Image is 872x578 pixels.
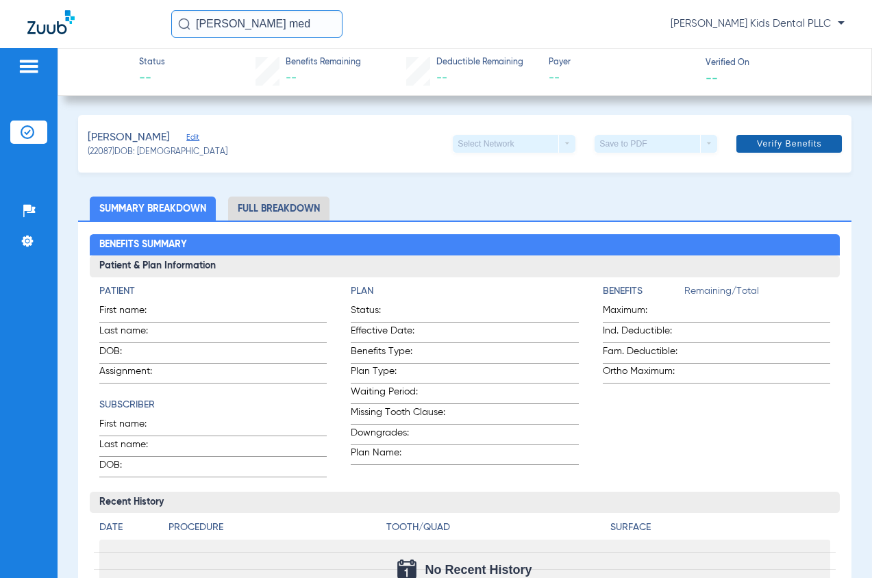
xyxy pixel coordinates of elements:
[549,70,693,87] span: --
[88,129,170,147] span: [PERSON_NAME]
[736,135,842,153] button: Verify Benefits
[99,398,327,412] h4: Subscriber
[351,284,578,299] h4: Plan
[99,417,166,436] span: First name:
[436,57,523,69] span: Deductible Remaining
[549,57,693,69] span: Payer
[286,57,361,69] span: Benefits Remaining
[228,197,329,221] li: Full Breakdown
[99,520,157,535] h4: Date
[425,563,532,577] span: No Recent History
[27,10,75,34] img: Zuub Logo
[603,303,684,322] span: Maximum:
[757,138,822,149] span: Verify Benefits
[169,520,382,535] h4: Procedure
[99,364,166,383] span: Assignment:
[169,520,382,540] app-breakdown-title: Procedure
[804,512,872,578] iframe: Chat Widget
[99,458,166,477] span: DOB:
[603,284,684,299] h4: Benefits
[99,438,166,456] span: Last name:
[706,71,718,85] span: --
[671,17,845,31] span: [PERSON_NAME] Kids Dental PLLC
[351,426,451,444] span: Downgrades:
[88,147,227,159] span: (22087) DOB: [DEMOGRAPHIC_DATA]
[351,364,451,383] span: Plan Type:
[351,344,451,363] span: Benefits Type:
[603,344,684,363] span: Fam. Deductible:
[351,303,451,322] span: Status:
[171,10,342,38] input: Search for patients
[684,284,830,303] span: Remaining/Total
[603,284,684,303] app-breakdown-title: Benefits
[18,58,40,75] img: hamburger-icon
[351,446,451,464] span: Plan Name:
[99,344,166,363] span: DOB:
[90,234,840,256] h2: Benefits Summary
[90,255,840,277] h3: Patient & Plan Information
[603,364,684,383] span: Ortho Maximum:
[610,520,830,535] h4: Surface
[99,284,327,299] h4: Patient
[139,70,165,87] span: --
[139,57,165,69] span: Status
[90,197,216,221] li: Summary Breakdown
[178,18,190,30] img: Search Icon
[603,324,684,342] span: Ind. Deductible:
[99,303,166,322] span: First name:
[386,520,606,540] app-breakdown-title: Tooth/Quad
[386,520,606,535] h4: Tooth/Quad
[286,73,297,84] span: --
[186,133,199,146] span: Edit
[436,73,447,84] span: --
[99,324,166,342] span: Last name:
[351,385,451,403] span: Waiting Period:
[351,405,451,424] span: Missing Tooth Clause:
[706,58,850,70] span: Verified On
[90,492,840,514] h3: Recent History
[610,520,830,540] app-breakdown-title: Surface
[351,324,451,342] span: Effective Date:
[99,520,157,540] app-breakdown-title: Date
